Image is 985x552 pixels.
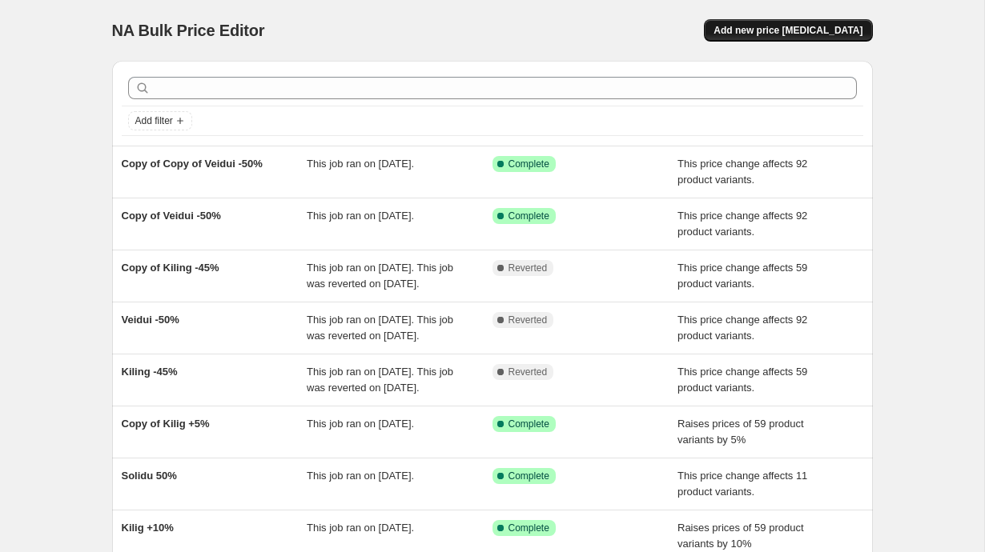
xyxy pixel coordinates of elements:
span: This job ran on [DATE]. This job was reverted on [DATE]. [307,314,453,342]
span: Reverted [509,262,548,274]
span: Add filter [135,114,173,127]
span: This job ran on [DATE]. [307,522,414,534]
span: Reverted [509,314,548,326]
span: Raises prices of 59 product variants by 5% [677,418,804,446]
span: Solidu 50% [122,470,177,482]
span: This job ran on [DATE]. [307,158,414,170]
span: Kilig +10% [122,522,174,534]
span: This job ran on [DATE]. [307,210,414,222]
span: Add new price [MEDICAL_DATA] [714,24,862,37]
span: NA Bulk Price Editor [112,22,265,39]
span: Kiling -45% [122,366,178,378]
span: Complete [509,418,549,430]
span: Complete [509,210,549,222]
button: Add new price [MEDICAL_DATA] [704,19,872,42]
span: This job ran on [DATE]. This job was reverted on [DATE]. [307,366,453,394]
span: Complete [509,158,549,170]
span: This job ran on [DATE]. [307,418,414,430]
span: Complete [509,470,549,482]
span: This price change affects 92 product variants. [677,210,807,238]
span: Copy of Copy of Veidui -50% [122,158,263,170]
button: Add filter [128,111,192,130]
span: Copy of Kilig +5% [122,418,210,430]
span: Copy of Kiling -45% [122,262,219,274]
span: Veidui -50% [122,314,179,326]
span: Reverted [509,366,548,378]
span: Complete [509,522,549,534]
span: This price change affects 92 product variants. [677,314,807,342]
span: This price change affects 59 product variants. [677,262,807,290]
span: This job ran on [DATE]. This job was reverted on [DATE]. [307,262,453,290]
span: This price change affects 92 product variants. [677,158,807,186]
span: Copy of Veidui -50% [122,210,221,222]
span: This price change affects 11 product variants. [677,470,807,498]
span: This price change affects 59 product variants. [677,366,807,394]
span: Raises prices of 59 product variants by 10% [677,522,804,550]
span: This job ran on [DATE]. [307,470,414,482]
